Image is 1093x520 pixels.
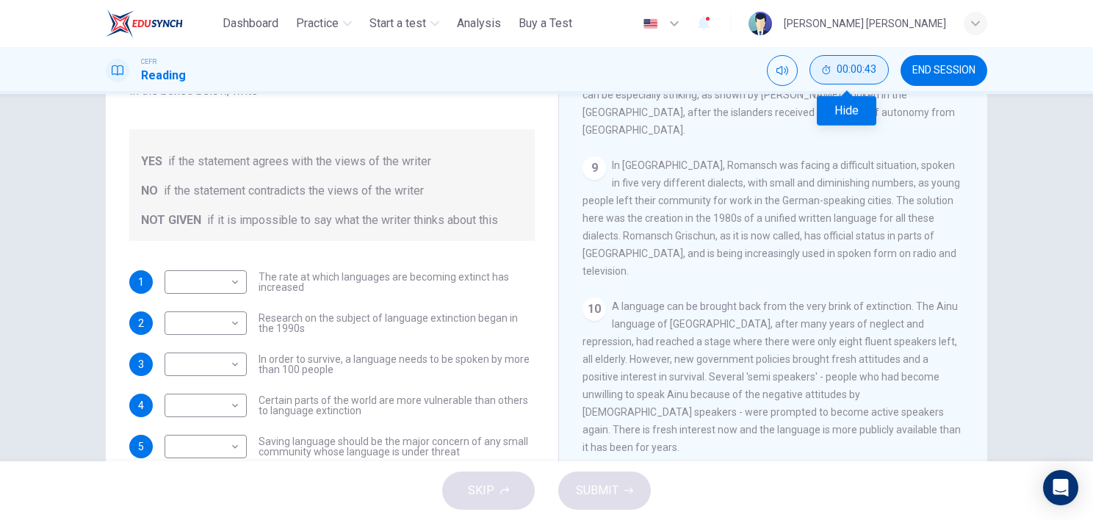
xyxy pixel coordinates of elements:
[164,182,424,200] span: if the statement contradicts the views of the writer
[582,159,960,277] span: In [GEOGRAPHIC_DATA], Romansch was facing a difficult situation, spoken in five very different di...
[912,65,975,76] span: END SESSION
[138,400,144,411] span: 4
[141,182,158,200] span: NO
[837,64,876,76] span: 00:00:43
[809,55,889,86] div: Hide
[451,10,507,37] button: Analysis
[519,15,572,32] span: Buy a Test
[223,15,278,32] span: Dashboard
[296,15,339,32] span: Practice
[259,395,535,416] span: Certain parts of the world are more vulnerable than others to language extinction
[259,436,535,457] span: Saving language should be the major concern of any small community whose language is under threat
[641,18,660,29] img: en
[767,55,798,86] div: Mute
[138,359,144,369] span: 3
[901,55,987,86] button: END SESSION
[809,55,889,84] button: 00:00:43
[207,212,498,229] span: if it is impossible to say what the writer thinks about this
[138,441,144,452] span: 5
[748,12,772,35] img: Profile picture
[259,313,535,333] span: Research on the subject of language extinction began in the 1990s
[259,272,535,292] span: The rate at which languages are becoming extinct has increased
[138,277,144,287] span: 1
[582,300,961,453] span: A language can be brought back from the very brink of extinction. The Ainu language of [GEOGRAPHI...
[290,10,358,37] button: Practice
[513,10,578,37] button: Buy a Test
[582,156,606,180] div: 9
[817,96,876,126] div: Hide
[457,15,501,32] span: Analysis
[364,10,445,37] button: Start a test
[168,153,431,170] span: if the statement agrees with the views of the writer
[106,9,217,38] a: ELTC logo
[217,10,284,37] button: Dashboard
[141,212,201,229] span: NOT GIVEN
[141,57,156,67] span: CEFR
[138,318,144,328] span: 2
[369,15,426,32] span: Start a test
[784,15,946,32] div: [PERSON_NAME] [PERSON_NAME]
[141,153,162,170] span: YES
[1043,470,1078,505] div: Open Intercom Messenger
[141,67,186,84] h1: Reading
[259,354,535,375] span: In order to survive, a language needs to be spoken by more than 100 people
[106,9,183,38] img: ELTC logo
[582,297,606,321] div: 10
